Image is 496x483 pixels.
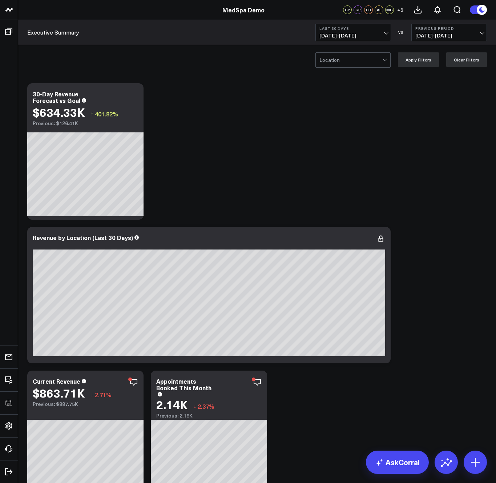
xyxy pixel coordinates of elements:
[27,28,79,36] a: Executive Summary
[446,52,487,67] button: Clear Filters
[319,26,387,31] b: Last 30 Days
[33,120,138,126] div: Previous: $126.41K
[193,402,196,411] span: ↓
[33,233,133,242] div: Revenue by Location (Last 30 Days)
[198,402,214,410] span: 2.37%
[364,5,373,14] div: CB
[33,377,80,385] div: Current Revenue
[375,5,383,14] div: AL
[397,7,403,12] span: + 6
[90,390,93,399] span: ↓
[319,33,387,39] span: [DATE] - [DATE]
[156,398,188,411] div: 2.14K
[156,413,262,419] div: Previous: 2.19K
[315,24,391,41] button: Last 30 Days[DATE]-[DATE]
[33,105,85,119] div: $634.33K
[396,5,404,14] button: +6
[90,109,93,119] span: ↑
[354,5,362,14] div: GP
[398,52,439,67] button: Apply Filters
[222,6,265,14] a: MedSpa Demo
[95,391,112,399] span: 2.71%
[415,26,483,31] b: Previous Period
[33,386,85,399] div: $863.71K
[343,5,352,14] div: GP
[415,33,483,39] span: [DATE] - [DATE]
[366,451,429,474] a: AskCorral
[395,30,408,35] div: VS
[411,24,487,41] button: Previous Period[DATE]-[DATE]
[95,110,118,118] span: 401.82%
[156,377,211,392] div: Appointments Booked This Month
[33,90,80,104] div: 30-Day Revenue Forecast vs Goal
[33,401,138,407] div: Previous: $887.75K
[385,5,394,14] div: MG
